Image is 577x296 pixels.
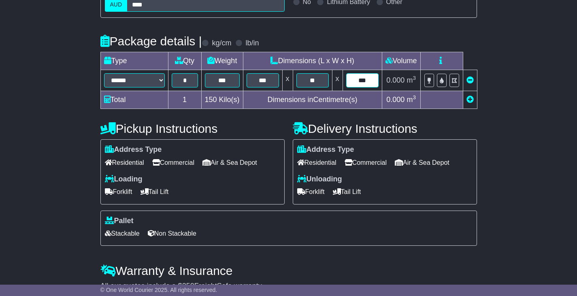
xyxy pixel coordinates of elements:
label: Loading [105,175,143,184]
td: Type [100,52,168,70]
span: Non Stackable [148,227,196,240]
td: Volume [382,52,420,70]
sup: 3 [413,94,416,100]
td: 1 [168,91,201,109]
a: Remove this item [466,76,474,84]
span: 250 [182,282,194,290]
td: Weight [201,52,243,70]
span: 0.000 [386,76,405,84]
span: 0.000 [386,96,405,104]
span: Tail Lift [333,185,361,198]
span: Air & Sea Depot [395,156,449,169]
td: Dimensions in Centimetre(s) [243,91,382,109]
h4: Warranty & Insurance [100,264,477,277]
span: m [407,96,416,104]
label: Pallet [105,217,134,226]
td: Dimensions (L x W x H) [243,52,382,70]
td: x [282,70,293,91]
a: Add new item [466,96,474,104]
span: Forklift [105,185,132,198]
label: Address Type [297,145,354,154]
label: Address Type [105,145,162,154]
span: Tail Lift [141,185,169,198]
label: kg/cm [212,39,231,48]
label: Unloading [297,175,342,184]
span: Forklift [297,185,325,198]
span: Stackable [105,227,140,240]
span: © One World Courier 2025. All rights reserved. [100,287,217,293]
td: Total [100,91,168,109]
span: Residential [297,156,336,169]
div: All our quotes include a $ FreightSafe warranty. [100,282,477,291]
label: lb/in [245,39,259,48]
span: Commercial [152,156,194,169]
h4: Package details | [100,34,202,48]
td: Qty [168,52,201,70]
td: Kilo(s) [201,91,243,109]
h4: Pickup Instructions [100,122,285,135]
span: 150 [205,96,217,104]
td: x [332,70,343,91]
span: Residential [105,156,144,169]
span: m [407,76,416,84]
h4: Delivery Instructions [293,122,477,135]
span: Commercial [345,156,387,169]
span: Air & Sea Depot [202,156,257,169]
sup: 3 [413,75,416,81]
